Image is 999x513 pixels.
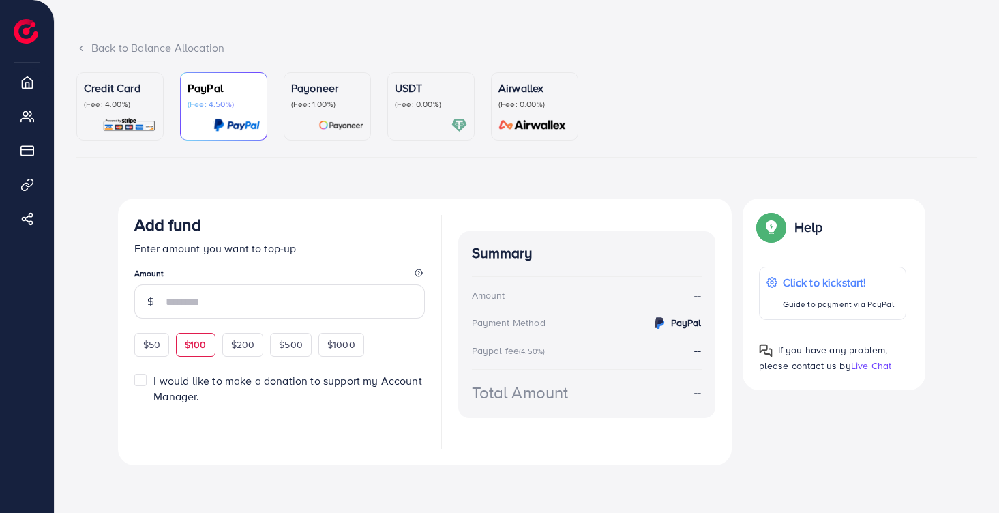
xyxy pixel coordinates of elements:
[759,343,888,372] span: If you have any problem, please contact us by
[213,117,260,133] img: card
[143,338,160,351] span: $50
[941,452,989,503] iframe: Chat
[759,344,773,357] img: Popup guide
[279,338,303,351] span: $500
[84,99,156,110] p: (Fee: 4.00%)
[783,274,894,291] p: Click to kickstart!
[231,338,255,351] span: $200
[318,117,363,133] img: card
[694,385,701,400] strong: --
[671,316,702,329] strong: PayPal
[185,338,207,351] span: $100
[794,219,823,235] p: Help
[498,80,571,96] p: Airwallex
[291,99,363,110] p: (Fee: 1.00%)
[153,373,421,404] span: I would like to make a donation to support my Account Manager.
[694,342,701,357] strong: --
[651,315,668,332] img: credit
[472,381,569,405] div: Total Amount
[472,245,702,262] h4: Summary
[472,344,550,357] div: Paypal fee
[76,40,977,56] div: Back to Balance Allocation
[472,316,546,329] div: Payment Method
[134,267,425,284] legend: Amount
[851,359,891,372] span: Live Chat
[84,80,156,96] p: Credit Card
[519,346,545,357] small: (4.50%)
[395,99,467,110] p: (Fee: 0.00%)
[188,99,260,110] p: (Fee: 4.50%)
[134,240,425,256] p: Enter amount you want to top-up
[783,296,894,312] p: Guide to payment via PayPal
[395,80,467,96] p: USDT
[102,117,156,133] img: card
[14,19,38,44] img: logo
[694,288,701,304] strong: --
[498,99,571,110] p: (Fee: 0.00%)
[759,215,784,239] img: Popup guide
[451,117,467,133] img: card
[494,117,571,133] img: card
[327,338,355,351] span: $1000
[188,80,260,96] p: PayPal
[291,80,363,96] p: Payoneer
[472,289,505,302] div: Amount
[134,215,201,235] h3: Add fund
